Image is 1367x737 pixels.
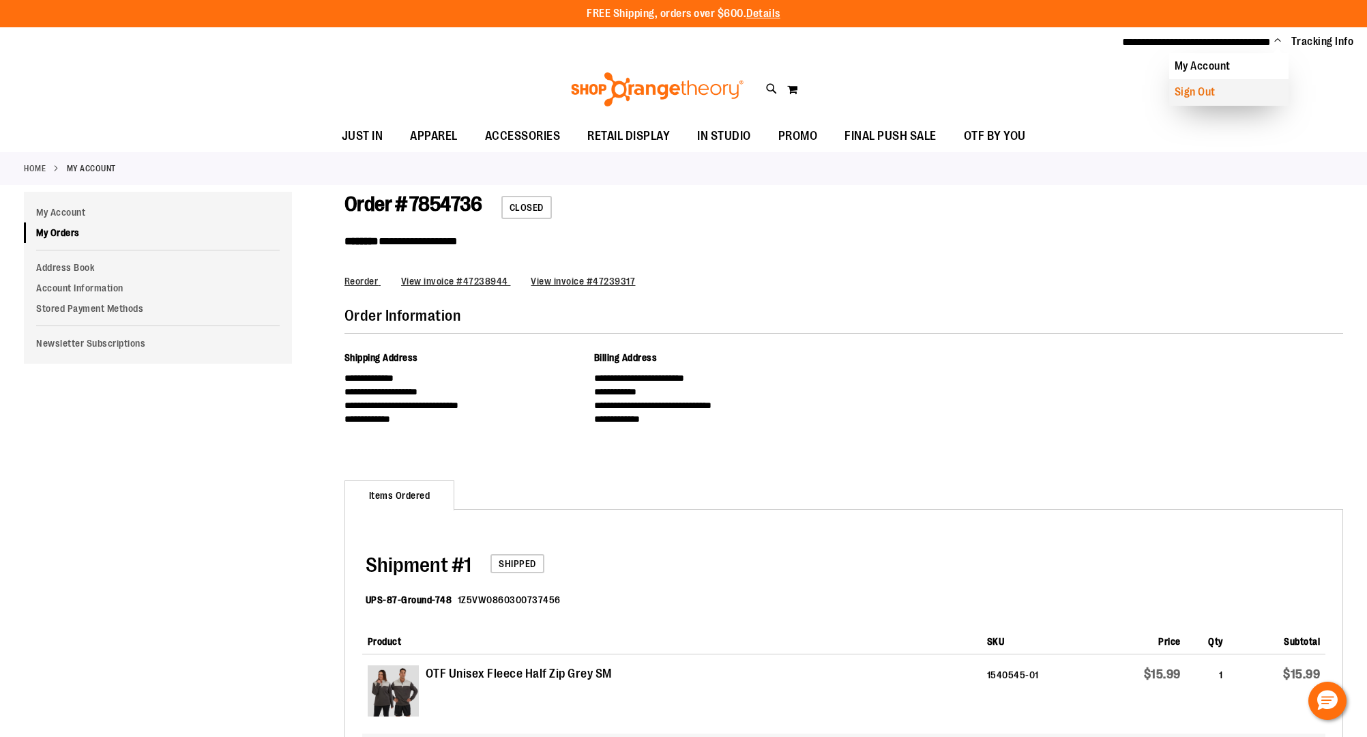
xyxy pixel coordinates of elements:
[964,121,1026,151] span: OTF BY YOU
[1283,667,1320,681] span: $15.99
[458,593,561,607] dd: 1Z5VW0860300737456
[531,276,593,287] span: View invoice #
[344,352,418,363] span: Shipping Address
[501,196,552,219] span: Closed
[344,276,379,287] span: Reorder
[24,202,292,222] a: My Account
[1144,667,1181,681] span: $15.99
[1308,682,1347,720] button: Hello, have a question? Let’s chat.
[594,352,658,363] span: Billing Address
[569,72,746,106] img: Shop Orangetheory
[67,162,116,175] strong: My Account
[24,162,46,175] a: Home
[344,192,482,216] span: Order # 7854736
[574,121,683,152] a: RETAIL DISPLAY
[328,121,397,152] a: JUST IN
[368,665,419,717] img: Product image for Unisex Fleece Half Zip
[844,121,937,151] span: FINAL PUSH SALE
[344,276,381,287] a: Reorder
[396,121,471,152] a: APPAREL
[1229,624,1325,654] th: Subtotal
[24,278,292,298] a: Account Information
[587,6,780,22] p: FREE Shipping, orders over $600.
[778,121,818,151] span: PROMO
[344,307,461,324] span: Order Information
[950,121,1040,152] a: OTF BY YOU
[410,121,458,151] span: APPAREL
[366,553,471,577] span: 1
[426,665,612,683] strong: OTF Unisex Fleece Half Zip Grey SM
[831,121,950,152] a: FINAL PUSH SALE
[1274,35,1281,48] button: Account menu
[1186,654,1229,734] td: 1
[697,121,751,151] span: IN STUDIO
[982,654,1089,734] td: 1540545-01
[366,553,464,577] span: Shipment #
[765,121,832,152] a: PROMO
[485,121,561,151] span: ACCESSORIES
[24,298,292,319] a: Stored Payment Methods
[1186,624,1229,654] th: Qty
[1089,624,1186,654] th: Price
[746,8,780,20] a: Details
[1169,79,1289,105] a: Sign Out
[1291,34,1354,49] a: Tracking Info
[401,276,511,287] a: View invoice #47238944
[683,121,765,152] a: IN STUDIO
[362,624,982,654] th: Product
[24,333,292,353] a: Newsletter Subscriptions
[1169,53,1289,79] a: My Account
[344,480,455,510] strong: Items Ordered
[366,593,452,607] dt: UPS-87-Ground-748
[490,554,544,573] span: Shipped
[531,276,635,287] a: View invoice #47239317
[401,276,463,287] span: View invoice #
[471,121,574,152] a: ACCESSORIES
[342,121,383,151] span: JUST IN
[24,222,292,243] a: My Orders
[24,257,292,278] a: Address Book
[587,121,670,151] span: RETAIL DISPLAY
[982,624,1089,654] th: SKU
